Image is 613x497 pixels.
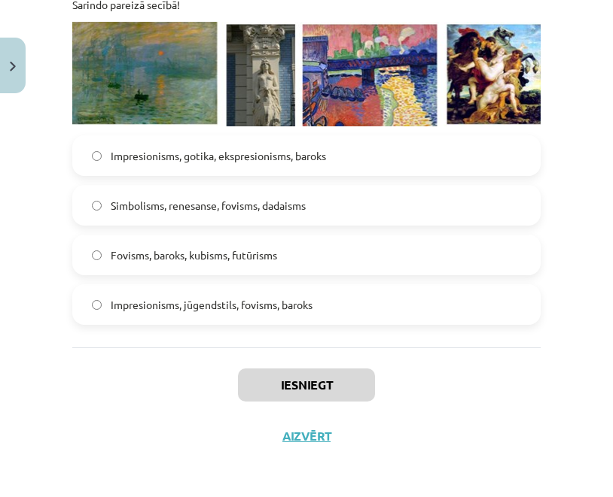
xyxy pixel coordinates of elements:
span: Fovisms, baroks, kubisms, futūrisms [111,247,277,263]
span: Simbolisms, renesanse, fovisms, dadaisms [111,198,306,214]
img: icon-close-lesson-0947bae3869378f0d4975bcd49f059093ad1ed9edebbc8119c70593378902aed.svg [10,62,16,71]
button: Aizvērt [278,429,335,444]
input: Fovisms, baroks, kubisms, futūrisms [92,250,102,260]
button: Iesniegt [238,368,375,402]
input: Impresionisms, gotika, ekspresionisms, baroks [92,151,102,161]
input: Impresionisms, jūgendstils, fovisms, baroks [92,300,102,310]
input: Simbolisms, renesanse, fovisms, dadaisms [92,201,102,211]
span: Impresionisms, jūgendstils, fovisms, baroks [111,297,313,313]
span: Impresionisms, gotika, ekspresionisms, baroks [111,148,326,164]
